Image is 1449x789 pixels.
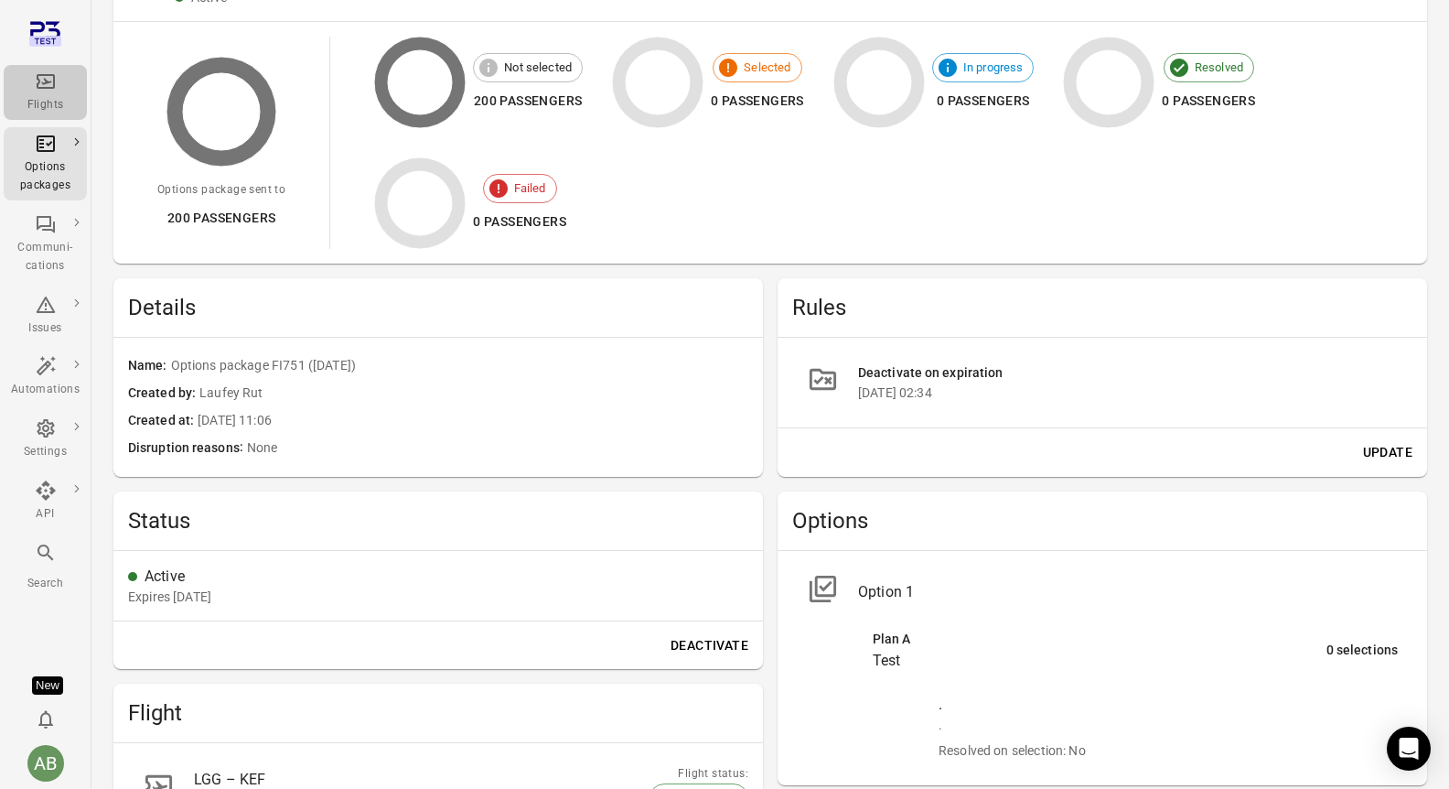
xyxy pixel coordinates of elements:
[792,506,1412,535] h2: Options
[198,411,748,431] span: [DATE] 11:06
[11,239,80,276] div: Communi-cations
[157,207,285,230] div: 200 passengers
[858,384,1398,402] div: [DATE] 02:34
[939,741,1398,760] div: Resolved on selection: No
[1387,727,1431,771] div: Open Intercom Messenger
[32,676,63,695] div: Tooltip anchor
[792,293,1412,322] h2: Rules
[128,411,198,431] span: Created at
[939,716,1398,734] div: .
[27,745,64,782] div: AB
[171,356,748,376] span: Options package FI751 ([DATE])
[1326,641,1398,661] div: 0 selections
[932,90,1035,113] div: 0 passengers
[11,443,80,461] div: Settings
[1185,59,1253,77] span: Resolved
[873,650,1326,672] div: Test
[128,698,748,728] h2: Flight
[504,179,556,198] span: Failed
[494,59,582,77] span: Not selected
[4,127,87,200] a: Options packages
[1162,90,1255,113] div: 0 passengers
[473,211,566,233] div: 0 passengers
[128,293,748,322] h2: Details
[649,766,748,784] div: Flight status:
[4,536,87,598] button: Search
[157,181,285,200] div: Options package sent to
[4,350,87,405] a: Automations
[20,738,71,789] button: Aslaug Bjarnadottir
[11,505,80,524] div: API
[939,694,1398,716] div: .
[1356,436,1420,470] button: Update
[11,575,80,593] div: Search
[734,59,800,77] span: Selected
[11,96,80,114] div: Flights
[4,412,87,467] a: Settings
[4,474,87,529] a: API
[663,629,756,663] button: Deactivate
[128,438,247,459] span: Disruption reasons
[128,356,171,376] span: Name
[145,566,748,588] div: Active
[128,384,199,404] span: Created by
[873,630,1326,650] div: Plan A
[11,158,80,195] div: Options packages
[473,90,583,113] div: 200 passengers
[711,90,804,113] div: 0 passengers
[4,288,87,343] a: Issues
[128,506,748,535] h2: Status
[11,319,80,338] div: Issues
[953,59,1034,77] span: In progress
[199,384,748,404] span: Laufey Rut
[858,581,1398,603] div: Option 1
[4,208,87,281] a: Communi-cations
[4,65,87,120] a: Flights
[11,381,80,399] div: Automations
[27,701,64,738] button: Notifications
[858,363,1398,384] div: Deactivate on expiration
[247,438,748,459] span: None
[128,588,211,606] div: 28 Aug 2025 02:34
